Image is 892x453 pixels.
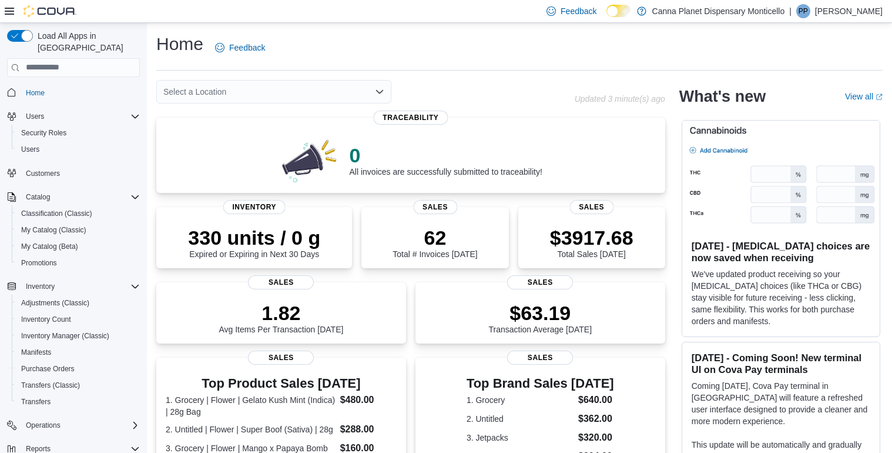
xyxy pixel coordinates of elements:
dt: 3. Jetpacks [467,432,574,444]
span: Customers [26,169,60,178]
span: Inventory [26,282,55,291]
span: Inventory Manager (Classic) [16,329,140,343]
p: $63.19 [488,301,592,325]
a: Manifests [16,345,56,359]
input: Dark Mode [606,5,631,17]
img: Cova [24,5,76,17]
span: Inventory Manager (Classic) [21,331,109,341]
h1: Home [156,32,203,56]
p: [PERSON_NAME] [815,4,883,18]
button: Purchase Orders [12,361,145,377]
span: Adjustments (Classic) [21,298,89,308]
span: Promotions [16,256,140,270]
span: Adjustments (Classic) [16,296,140,310]
p: Updated 3 minute(s) ago [575,94,665,104]
p: 62 [393,226,477,249]
span: Operations [21,418,140,432]
span: My Catalog (Beta) [21,242,78,251]
button: Users [21,109,49,124]
a: Feedback [210,36,270,59]
span: Users [26,112,44,121]
p: | [789,4,792,18]
button: Manifests [12,344,145,361]
div: Transaction Average [DATE] [488,301,592,334]
span: Promotions [21,258,57,268]
span: Feedback [561,5,596,17]
button: Operations [21,418,65,432]
span: Home [21,85,140,100]
button: Adjustments (Classic) [12,295,145,311]
p: We've updated product receiving so your [MEDICAL_DATA] choices (like THCa or CBG) stay visible fo... [692,268,870,327]
p: 0 [350,144,542,167]
dd: $288.00 [340,422,397,437]
span: Manifests [21,348,51,357]
span: Sales [507,351,573,365]
button: Security Roles [12,125,145,141]
span: Customers [21,166,140,181]
span: My Catalog (Classic) [16,223,140,237]
button: Catalog [2,189,145,205]
span: Inventory Count [21,315,71,324]
a: Home [21,86,49,100]
span: My Catalog (Classic) [21,225,86,235]
span: Classification (Classic) [21,209,92,218]
dd: $320.00 [578,431,614,445]
a: Adjustments (Classic) [16,296,94,310]
a: Classification (Classic) [16,206,97,221]
span: Operations [26,421,61,430]
span: Users [21,109,140,124]
button: My Catalog (Classic) [12,222,145,238]
a: Transfers (Classic) [16,378,85,392]
h3: Top Product Sales [DATE] [166,377,397,391]
span: Sales [569,200,613,214]
h3: [DATE] - Coming Soon! New terminal UI on Cova Pay terminals [692,352,870,375]
a: Transfers [16,395,55,409]
div: Total # Invoices [DATE] [393,226,477,259]
p: $3917.68 [550,226,633,249]
button: Catalog [21,190,55,204]
span: PP [799,4,808,18]
a: Purchase Orders [16,362,79,376]
a: Security Roles [16,126,71,140]
dt: 1. Grocery [467,394,574,406]
button: Users [2,108,145,125]
span: Security Roles [16,126,140,140]
button: Promotions [12,255,145,271]
dd: $362.00 [578,412,614,426]
span: Sales [248,351,314,365]
span: Security Roles [21,128,66,138]
p: Canna Planet Dispensary Monticello [652,4,785,18]
p: 1.82 [219,301,343,325]
button: My Catalog (Beta) [12,238,145,255]
button: Open list of options [375,87,384,96]
span: Home [26,88,45,98]
dd: $640.00 [578,393,614,407]
span: Inventory [21,279,140,294]
span: My Catalog (Beta) [16,239,140,254]
span: Transfers [21,397,51,407]
p: 330 units / 0 g [188,226,320,249]
a: Users [16,142,44,156]
span: Manifests [16,345,140,359]
dt: 2. Untitled | Flower | Super Boof (Sativa) | 28g [166,424,336,435]
span: Inventory [223,200,286,214]
span: Purchase Orders [16,362,140,376]
span: Inventory Count [16,312,140,327]
svg: External link [876,94,883,101]
h3: [DATE] - [MEDICAL_DATA] choices are now saved when receiving [692,240,870,264]
button: Operations [2,417,145,434]
button: Inventory Manager (Classic) [12,328,145,344]
dt: 1. Grocery | Flower | Gelato Kush Mint (Indica) | 28g Bag [166,394,336,418]
p: Coming [DATE], Cova Pay terminal in [GEOGRAPHIC_DATA] will feature a refreshed user interface des... [692,380,870,427]
button: Transfers [12,394,145,410]
span: Users [16,142,140,156]
span: Users [21,145,39,154]
div: All invoices are successfully submitted to traceability! [350,144,542,176]
span: Sales [413,200,457,214]
span: Purchase Orders [21,364,75,374]
button: Inventory Count [12,311,145,328]
div: Expired or Expiring in Next 30 Days [188,226,320,259]
span: Load All Apps in [GEOGRAPHIC_DATA] [33,30,140,54]
button: Users [12,141,145,158]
